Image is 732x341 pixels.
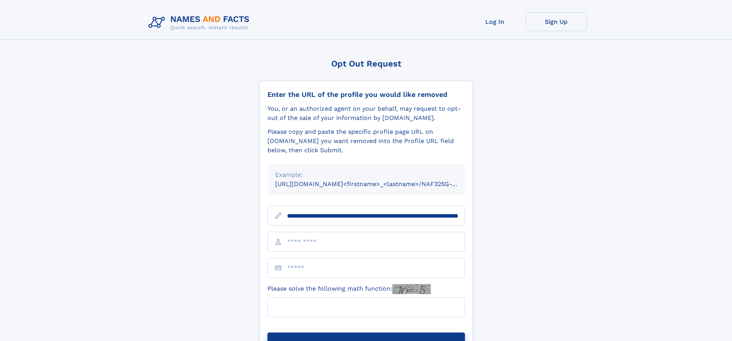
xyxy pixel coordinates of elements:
[267,104,465,123] div: You, or an authorized agent on your behalf, may request to opt-out of the sale of your informatio...
[275,170,457,180] div: Example:
[267,90,465,99] div: Enter the URL of the profile you would like removed
[267,284,431,294] label: Please solve the following math function:
[464,12,526,31] a: Log In
[145,12,256,33] img: Logo Names and Facts
[267,127,465,155] div: Please copy and paste the specific profile page URL on [DOMAIN_NAME] you want removed into the Pr...
[259,59,473,68] div: Opt Out Request
[275,180,480,188] small: [URL][DOMAIN_NAME]<firstname>_<lastname>/NAF325G-xxxxxxxx
[526,12,587,31] a: Sign Up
